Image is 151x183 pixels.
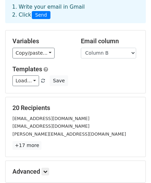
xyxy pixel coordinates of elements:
a: Copy/paste... [12,48,55,58]
small: [PERSON_NAME][EMAIL_ADDRESS][DOMAIN_NAME] [12,131,126,137]
small: [EMAIL_ADDRESS][DOMAIN_NAME] [12,116,89,121]
a: Load... [12,75,39,86]
h5: Email column [81,37,139,45]
h5: Advanced [12,168,139,175]
a: Templates [12,65,42,73]
iframe: Chat Widget [116,150,151,183]
h5: Variables [12,37,70,45]
button: Save [50,75,68,86]
h5: 20 Recipients [12,104,139,112]
small: [EMAIL_ADDRESS][DOMAIN_NAME] [12,123,89,129]
div: 1. Write your email in Gmail 2. Click [7,3,144,19]
a: +17 more [12,141,41,150]
span: Send [32,11,50,19]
